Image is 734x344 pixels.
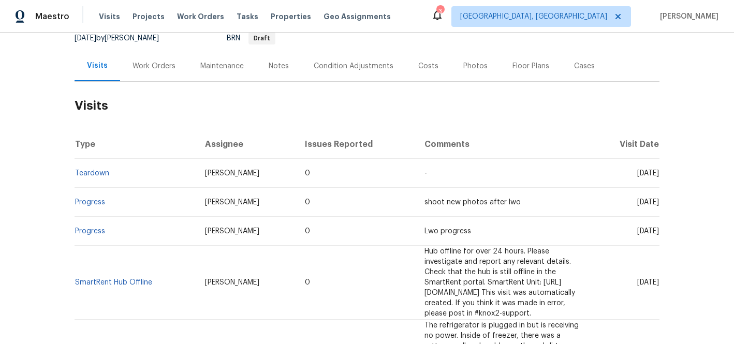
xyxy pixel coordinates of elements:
span: Tasks [237,13,258,20]
span: 0 [305,279,310,286]
a: SmartRent Hub Offline [75,279,152,286]
div: Condition Adjustments [314,61,393,71]
span: [DATE] [637,279,659,286]
span: 0 [305,199,310,206]
span: shoot new photos after lwo [424,199,521,206]
span: Draft [249,35,274,41]
span: [DATE] [637,228,659,235]
span: [GEOGRAPHIC_DATA], [GEOGRAPHIC_DATA] [460,11,607,22]
span: Properties [271,11,311,22]
span: [PERSON_NAME] [205,199,259,206]
span: Projects [133,11,165,22]
th: Comments [416,130,592,159]
span: BRN [227,35,275,42]
div: Work Orders [133,61,175,71]
span: - [424,170,427,177]
th: Type [75,130,197,159]
th: Visit Date [592,130,659,159]
span: Lwo progress [424,228,471,235]
span: 0 [305,170,310,177]
span: [PERSON_NAME] [205,279,259,286]
span: 0 [305,228,310,235]
span: Maestro [35,11,69,22]
span: [DATE] [75,35,96,42]
a: Progress [75,199,105,206]
span: Visits [99,11,120,22]
div: Costs [418,61,438,71]
th: Assignee [197,130,297,159]
div: Notes [269,61,289,71]
a: Teardown [75,170,109,177]
div: Floor Plans [512,61,549,71]
span: Work Orders [177,11,224,22]
div: Visits [87,61,108,71]
div: Cases [574,61,595,71]
h2: Visits [75,82,659,130]
div: 3 [436,6,444,17]
span: Hub offline for over 24 hours. Please investigate and report any relevant details. Check that the... [424,248,575,317]
span: [DATE] [637,199,659,206]
span: [PERSON_NAME] [205,170,259,177]
a: Progress [75,228,105,235]
span: [PERSON_NAME] [656,11,718,22]
th: Issues Reported [297,130,416,159]
span: [PERSON_NAME] [205,228,259,235]
div: Photos [463,61,488,71]
span: [DATE] [637,170,659,177]
div: Maintenance [200,61,244,71]
div: by [PERSON_NAME] [75,32,171,44]
span: Geo Assignments [324,11,391,22]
